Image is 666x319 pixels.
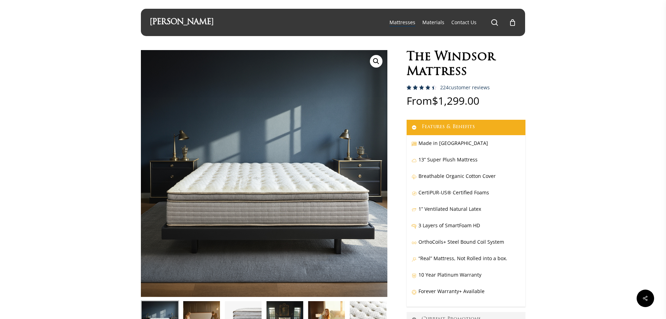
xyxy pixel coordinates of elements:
p: 13” Super Plush Mattress [411,155,521,172]
p: OrthoCoils+ Steel Bound Coil System [411,237,521,254]
p: “Real” Mattress, Not Rolled into a box. [411,254,521,270]
div: Rated 4.59 out of 5 [407,85,437,90]
bdi: 1,299.00 [432,93,479,108]
p: 10 Year Platinum Warranty [411,270,521,287]
span: 224 [440,84,449,91]
p: From [407,96,525,120]
a: Features & Benefits [407,120,525,135]
p: 3 Layers of SmartFoam HD [411,221,521,237]
p: 1” Ventilated Natural Latex [411,204,521,221]
p: Made in [GEOGRAPHIC_DATA] [411,139,521,155]
h1: The Windsor Mattress [407,50,525,79]
a: Mattresses [389,19,415,26]
span: Rated out of 5 based on customer ratings [407,85,434,119]
img: MaximMattress_0004_Windsor Blue copy [141,50,387,297]
p: CertiPUR-US® Certified Foams [411,188,521,204]
p: Forever Warranty+ Available [411,287,521,303]
a: Contact Us [451,19,477,26]
a: Materials [422,19,444,26]
a: 224customer reviews [440,85,490,90]
span: 223 [407,85,418,97]
nav: Main Menu [386,9,516,36]
span: $ [432,93,438,108]
p: Breathable Organic Cotton Cover [411,172,521,188]
a: View full-screen image gallery [370,55,382,68]
a: [PERSON_NAME] [150,19,214,26]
